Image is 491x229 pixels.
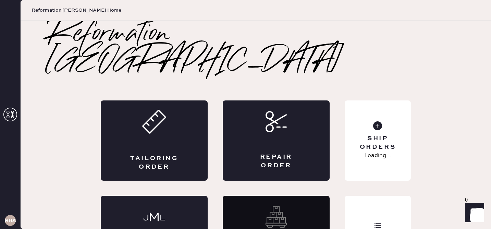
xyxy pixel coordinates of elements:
[128,154,180,171] div: Tailoring Order
[458,198,488,228] iframe: Front Chat
[364,152,391,160] p: Loading...
[48,21,464,76] h2: Reformation [GEOGRAPHIC_DATA]
[5,218,16,223] h3: RHA
[250,153,302,170] div: Repair Order
[32,7,121,14] span: Reformation [PERSON_NAME] Home
[350,134,405,152] div: Ship Orders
